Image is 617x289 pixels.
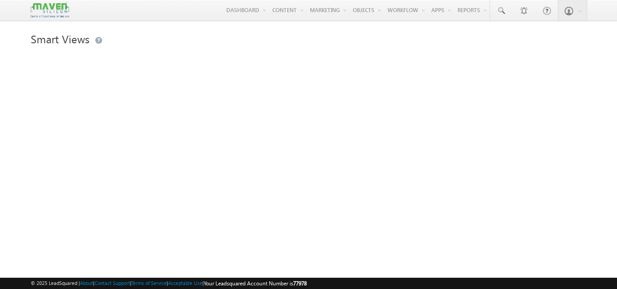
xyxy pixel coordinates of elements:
a: About [80,280,93,286]
a: Acceptable Use [168,280,202,286]
span: Smart Views [31,32,89,46]
span: Your Leadsquared Account Number is [204,280,307,287]
span: 77978 [293,280,307,287]
span: © 2025 LeadSquared | | | | | [31,279,307,288]
img: Custom Logo [31,2,69,18]
a: Contact Support [94,280,130,286]
a: Terms of Service [131,280,167,286]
